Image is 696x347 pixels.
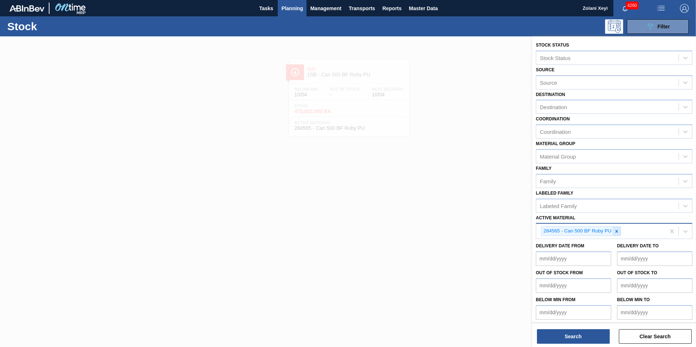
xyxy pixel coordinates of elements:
span: Tasks [258,4,274,13]
h1: Stock [7,22,116,31]
span: 4260 [626,1,638,9]
div: Coordination [540,129,571,135]
input: mm/dd/yyyy [617,305,692,320]
button: Filter [627,19,689,34]
input: mm/dd/yyyy [536,251,611,266]
div: Programming: no user selected [605,19,623,34]
span: Filter [657,24,670,29]
label: Delivery Date from [536,243,584,248]
label: Out of Stock from [536,270,583,275]
img: userActions [657,4,665,13]
span: Transports [349,4,375,13]
span: Reports [382,4,402,13]
label: Coordination [536,116,570,121]
div: Labeled Family [540,203,577,209]
div: Destination [540,104,567,110]
div: Family [540,178,556,184]
span: Planning [281,4,303,13]
label: Stock Status [536,43,569,48]
input: mm/dd/yyyy [617,251,692,266]
div: 284565 - Can 500 BF Ruby PU [541,227,613,236]
div: Stock Status [540,55,570,61]
span: Management [310,4,341,13]
label: Out of Stock to [617,270,657,275]
input: mm/dd/yyyy [617,278,692,293]
label: Material Group [536,141,575,146]
input: mm/dd/yyyy [536,305,611,320]
span: Master Data [409,4,438,13]
input: mm/dd/yyyy [536,278,611,293]
label: Below Min from [536,297,576,302]
label: Family [536,166,551,171]
img: Logout [680,4,689,13]
button: Notifications [613,3,637,13]
label: Delivery Date to [617,243,659,248]
label: Destination [536,92,565,97]
div: Source [540,79,557,85]
img: TNhmsLtSVTkK8tSr43FrP2fwEKptu5GPRR3wAAAABJRU5ErkJggg== [9,5,44,12]
label: Labeled Family [536,191,573,196]
div: Material Group [540,153,576,159]
label: Below Min to [617,297,650,302]
label: Active Material [536,215,575,220]
label: Source [536,67,554,72]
